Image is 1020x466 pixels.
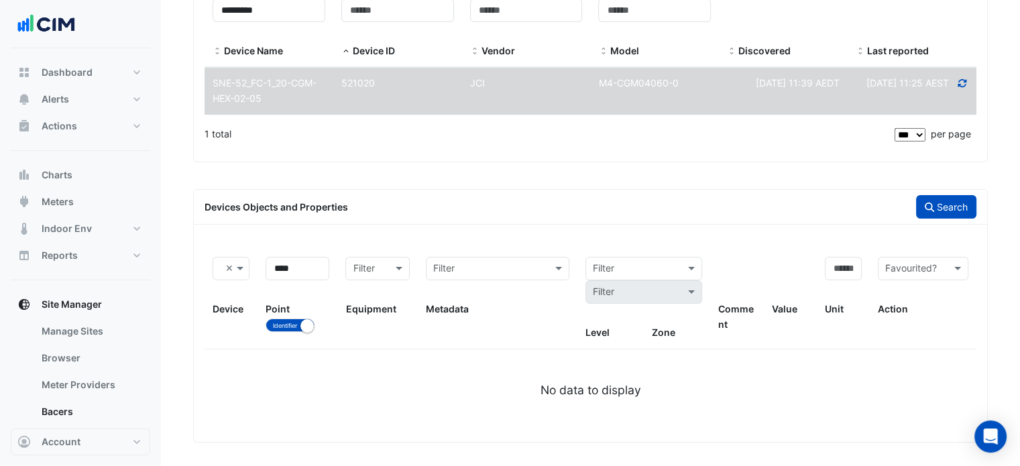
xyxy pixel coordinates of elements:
[598,77,678,89] span: M4-CGM04060-0
[205,382,976,399] div: No data to display
[931,128,971,139] span: per page
[225,261,235,276] span: Clear
[31,371,150,398] a: Meter Providers
[577,280,710,304] div: Please select Filter first
[17,298,31,311] app-icon: Site Manager
[42,298,102,311] span: Site Manager
[341,77,375,89] span: 521020
[42,435,80,449] span: Account
[756,77,840,89] span: Tue 12-Nov-2024 11:39 AEDT
[17,93,31,106] app-icon: Alerts
[585,327,610,338] span: Level
[11,242,150,269] button: Reports
[11,215,150,242] button: Indoor Env
[11,188,150,215] button: Meters
[213,46,222,57] span: Device Name
[205,201,348,213] span: Devices Objects and Properties
[31,318,150,345] a: Manage Sites
[11,86,150,113] button: Alerts
[353,45,395,56] span: Device ID
[878,303,908,314] span: Action
[42,168,72,182] span: Charts
[974,420,1007,453] div: Open Intercom Messenger
[11,113,150,139] button: Actions
[426,303,469,314] span: Metadata
[11,291,150,318] button: Site Manager
[718,303,754,330] span: Comment
[610,45,638,56] span: Model
[42,119,77,133] span: Actions
[42,195,74,209] span: Meters
[11,162,150,188] button: Charts
[42,222,92,235] span: Indoor Env
[31,345,150,371] a: Browser
[17,195,31,209] app-icon: Meters
[17,119,31,133] app-icon: Actions
[11,428,150,455] button: Account
[345,303,396,314] span: Equipment
[16,11,76,38] img: Company Logo
[866,77,948,89] span: Discovered at
[42,66,93,79] span: Dashboard
[213,77,317,104] span: SNE-52_FC-1_20-CGM-HEX-02-05
[738,45,791,56] span: Discovered
[825,303,844,314] span: Unit
[956,77,968,89] a: Refresh
[224,45,283,56] span: Device Name
[42,249,78,262] span: Reports
[17,168,31,182] app-icon: Charts
[17,249,31,262] app-icon: Reports
[205,117,892,151] div: 1 total
[771,303,797,314] span: Value
[470,77,485,89] span: JCI
[31,425,150,452] a: Virtual Collectors
[867,45,929,56] span: Last reported
[42,93,69,106] span: Alerts
[11,59,150,86] button: Dashboard
[341,46,351,57] span: Device ID
[470,46,479,57] span: Vendor
[266,318,315,330] ui-switch: Toggle between object name and object identifier
[17,222,31,235] app-icon: Indoor Env
[598,46,608,57] span: Model
[856,46,865,57] span: Last reported
[727,46,736,57] span: Discovered
[481,45,515,56] span: Vendor
[652,327,675,338] span: Zone
[213,303,243,314] span: Device
[17,66,31,79] app-icon: Dashboard
[916,195,976,219] button: Search
[31,398,150,425] a: Bacers
[266,303,290,314] span: Point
